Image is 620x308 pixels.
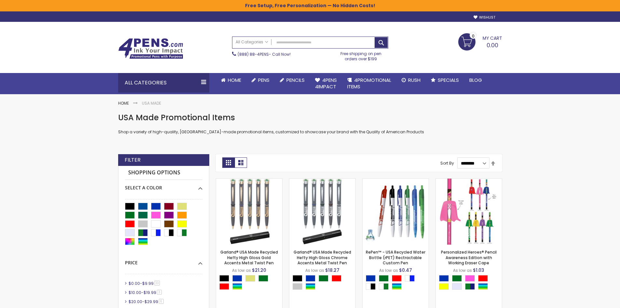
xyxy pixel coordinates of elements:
[293,275,355,291] div: Select A Color
[238,51,269,57] a: (888) 88-4PENS
[426,73,464,87] a: Specials
[452,275,462,282] div: Green
[142,281,154,286] span: $9.99
[118,73,209,93] div: All Categories
[286,77,305,83] span: Pencils
[219,283,229,290] div: Red
[222,157,235,168] strong: Grid
[293,283,302,290] div: Silver
[458,33,502,50] a: 0.00 0
[325,267,339,273] span: $18.27
[129,299,142,304] span: $20.00
[436,178,502,184] a: Personalized Heroes® Pencil Awareness Edition with Working Eraser Cape
[474,15,495,20] a: Wishlist
[118,100,129,106] a: Home
[399,267,412,273] span: $0.47
[125,166,202,180] strong: Shopping Options
[396,73,426,87] a: Rush
[118,38,183,59] img: 4Pens Custom Pens and Promotional Products
[289,179,355,245] img: Garland® USA Made Recycled Hefty High Gloss Chrome Accents Metal Twist Pen
[439,283,449,290] div: Yellow
[127,290,164,295] a: $10.00-$19.993
[258,77,269,83] span: Pens
[145,299,158,304] span: $29.99
[245,275,255,282] div: Gold
[379,268,398,273] span: As low as
[232,37,271,48] a: All Categories
[238,51,291,57] span: - Call Now!
[469,77,482,83] span: Blog
[453,268,472,273] span: As low as
[478,283,488,290] div: Assorted
[125,255,202,266] div: Price
[319,275,328,282] div: Green
[439,275,502,291] div: Select A Color
[363,178,429,184] a: RePen™ - USA Recycled Water Bottle (rPET) Rectractable Custom Pen
[216,179,282,245] img: Garland® USA Made Recycled Hefty High Gloss Gold Accents Metal Twist Pen
[405,275,415,282] div: White|Blue
[216,178,282,184] a: Garland® USA Made Recycled Hefty High Gloss Gold Accents Metal Twist Pen
[305,268,324,273] span: As low as
[118,129,502,135] p: Shop a variety of high-quality, [GEOGRAPHIC_DATA]-made promotional items, customized to showcase ...
[118,112,502,123] h1: USA Made Promotional Items​
[366,275,429,291] div: Select A Color
[439,275,449,282] div: Blue
[452,283,462,290] div: Lavender
[366,275,376,282] div: Blue
[127,281,162,286] a: $0.00-$9.9933
[379,275,389,282] div: Green
[392,275,402,282] div: Red
[294,249,351,265] a: Garland® USA Made Recycled Hefty High Gloss Chrome Accents Metal Twist Pen
[289,178,355,184] a: Garland® USA Made Recycled Hefty High Gloss Chrome Accents Metal Twist Pen
[472,33,475,39] span: 0
[275,73,310,87] a: Pencils
[441,249,497,265] a: Personalized Heroes® Pencil Awareness Edition with Working Eraser Cape
[347,77,391,90] span: 4PROMOTIONAL ITEMS
[129,281,140,286] span: $0.00
[293,275,302,282] div: Black
[392,283,402,290] div: Assorted
[129,290,141,295] span: $10.00
[473,267,484,273] span: $1.03
[366,283,376,290] div: White|Black
[219,275,229,282] div: Black
[465,275,475,282] div: Pink
[464,73,487,87] a: Blog
[216,73,246,87] a: Home
[306,275,315,282] div: Blue
[334,49,388,62] div: Free shipping on pen orders over $199
[363,179,429,245] img: RePen™ - USA Recycled Water Bottle (rPET) Rectractable Custom Pen
[232,268,251,273] span: As low as
[465,283,475,290] div: Green|Blue
[315,77,337,90] span: 4Pens 4impact
[478,275,488,282] div: Red
[366,249,425,265] a: RePen™ - USA Recycled Water Bottle (rPET) Rectractable Custom Pen
[228,77,241,83] span: Home
[236,39,268,45] span: All Categories
[154,281,160,286] span: 33
[252,267,266,273] span: $21.20
[220,249,278,265] a: Garland® USA Made Recycled Hefty High Gloss Gold Accents Metal Twist Pen
[127,299,166,304] a: $20.00-$29.996
[310,73,342,94] a: 4Pens4impact
[142,100,161,106] strong: USA Made
[306,283,315,290] div: Assorted
[144,290,156,295] span: $19.99
[258,275,268,282] div: Green
[487,41,498,49] span: 0.00
[232,275,242,282] div: Blue
[408,77,420,83] span: Rush
[438,77,459,83] span: Specials
[157,290,162,295] span: 3
[379,283,389,290] div: White|Green
[232,283,242,290] div: Assorted
[219,275,282,291] div: Select A Color
[125,180,202,191] div: Select A Color
[332,275,341,282] div: Red
[246,73,275,87] a: Pens
[440,160,454,166] label: Sort By
[436,179,502,245] img: Personalized Heroes® Pencil Awareness Edition with Working Eraser Cape
[342,73,396,94] a: 4PROMOTIONALITEMS
[159,299,164,304] span: 6
[125,156,141,164] strong: Filter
